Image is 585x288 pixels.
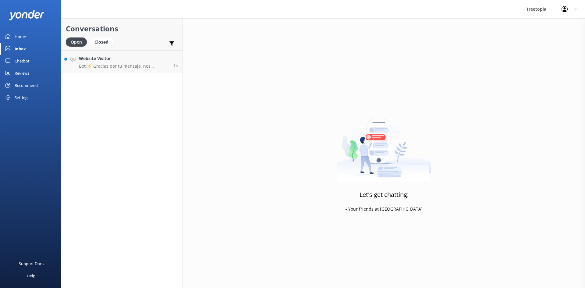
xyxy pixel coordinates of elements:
h3: Let's get chatting! [360,190,409,200]
div: Help [27,270,35,282]
img: yonder-white-logo.png [9,10,44,20]
div: Support Docs [19,258,44,270]
p: - Your friends at [GEOGRAPHIC_DATA] [346,206,423,212]
div: Inbox [15,43,26,55]
div: Open [66,37,87,47]
div: Recommend [15,79,38,91]
div: Home [15,30,26,43]
div: Settings [15,91,29,104]
span: 04:02pm 13-Aug-2025 (UTC -06:00) America/Mexico_City [173,63,178,68]
div: Closed [90,37,113,47]
div: Reviews [15,67,29,79]
a: Website VisitorBot:⚡ Gracias por tu mensaje, nos pondremos en contacto contigo lo antes posible. ... [61,50,183,73]
img: artwork of a man stealing a conversation from at giant smartphone [337,106,431,182]
p: Bot: ⚡ Gracias por tu mensaje, nos pondremos en contacto contigo lo antes posible. También puedes... [79,63,169,69]
h2: Conversations [66,23,178,34]
h4: Website Visitor [79,55,169,62]
a: Closed [90,38,116,45]
div: Chatbot [15,55,30,67]
a: Open [66,38,90,45]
